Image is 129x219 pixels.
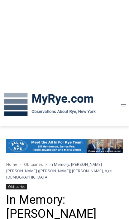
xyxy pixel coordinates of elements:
[24,162,43,167] a: Obituaries
[6,161,112,180] span: In Memory: [PERSON_NAME] [PERSON_NAME] ([PERSON_NAME]) [PERSON_NAME], Age [DEMOGRAPHIC_DATA]
[6,184,27,189] a: Obituaries
[6,139,123,153] img: All in for Rye
[6,161,123,180] nav: Breadcrumbs
[117,100,129,109] button: Open menu
[45,162,47,167] span: >
[6,162,17,167] a: Home
[20,162,21,167] span: >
